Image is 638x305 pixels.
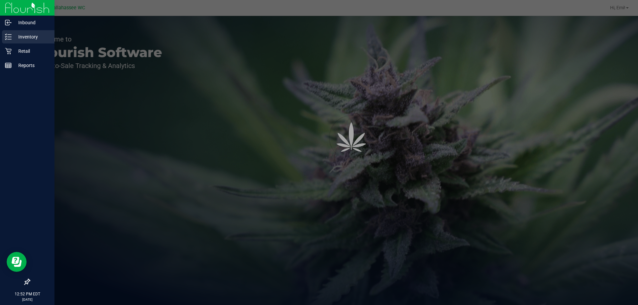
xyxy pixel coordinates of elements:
[7,252,27,272] iframe: Resource center
[5,19,12,26] inline-svg: Inbound
[12,47,52,55] p: Retail
[5,34,12,40] inline-svg: Inventory
[5,48,12,54] inline-svg: Retail
[12,61,52,69] p: Reports
[12,19,52,27] p: Inbound
[3,297,52,302] p: [DATE]
[5,62,12,69] inline-svg: Reports
[12,33,52,41] p: Inventory
[3,291,52,297] p: 12:52 PM EDT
